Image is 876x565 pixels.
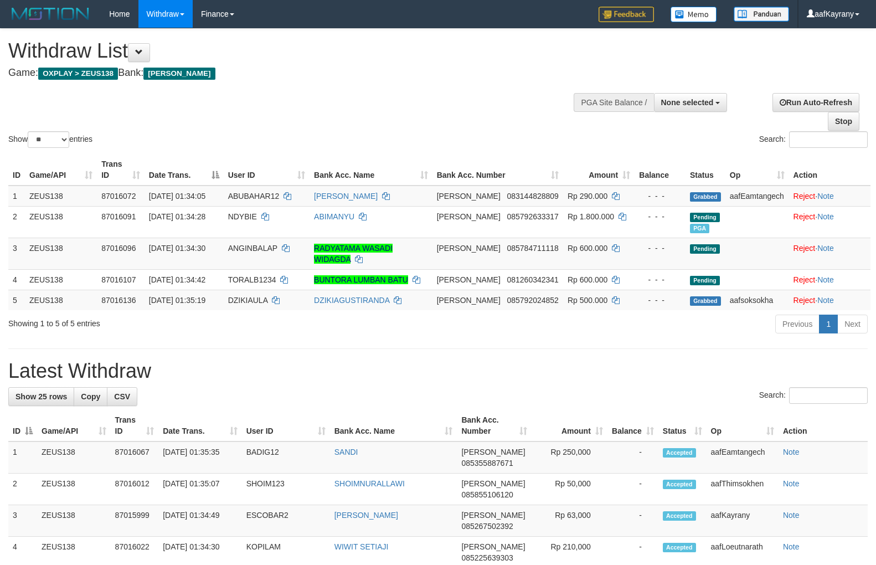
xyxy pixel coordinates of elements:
span: Copy 083144828809 to clipboard [507,192,558,201]
th: Status [686,154,725,186]
span: Rp 600.000 [568,275,607,284]
a: Previous [775,315,820,333]
td: aafEamtangech [725,186,789,207]
th: Date Trans.: activate to sort column ascending [158,410,241,441]
a: [PERSON_NAME] [334,511,398,520]
th: Op: activate to sort column ascending [707,410,779,441]
span: Accepted [663,480,696,489]
span: Accepted [663,543,696,552]
a: Note [817,192,834,201]
th: User ID: activate to sort column ascending [224,154,310,186]
a: BUNTORA LUMBAN BATU [314,275,408,284]
td: 2 [8,206,25,238]
td: ZEUS138 [25,238,97,269]
th: Action [779,410,868,441]
span: [PERSON_NAME] [461,479,525,488]
div: - - - [639,191,681,202]
label: Show entries [8,131,92,148]
th: User ID: activate to sort column ascending [242,410,330,441]
th: Amount: activate to sort column ascending [532,410,607,441]
a: 1 [819,315,838,333]
div: Showing 1 to 5 of 5 entries [8,314,357,329]
th: Status: activate to sort column ascending [658,410,707,441]
span: [PERSON_NAME] [437,296,501,305]
span: Show 25 rows [16,392,67,401]
span: Accepted [663,448,696,458]
a: Note [817,275,834,284]
th: Bank Acc. Name: activate to sort column ascending [310,154,432,186]
span: Copy 085792633317 to clipboard [507,212,558,221]
a: Note [817,244,834,253]
td: 87016012 [111,474,159,505]
span: Copy 085855106120 to clipboard [461,490,513,499]
div: - - - [639,295,681,306]
a: Stop [828,112,859,131]
span: Grabbed [690,296,721,306]
th: Game/API: activate to sort column ascending [37,410,111,441]
label: Search: [759,131,868,148]
td: 2 [8,474,37,505]
td: 3 [8,505,37,537]
span: Copy 081260342341 to clipboard [507,275,558,284]
td: [DATE] 01:34:49 [158,505,241,537]
span: [PERSON_NAME] [437,192,501,201]
th: Game/API: activate to sort column ascending [25,154,97,186]
span: [DATE] 01:34:28 [149,212,205,221]
td: - [607,505,658,537]
th: Op: activate to sort column ascending [725,154,789,186]
th: ID: activate to sort column descending [8,410,37,441]
td: 5 [8,290,25,310]
h4: Game: Bank: [8,68,573,79]
td: 3 [8,238,25,269]
th: Balance [635,154,686,186]
img: Button%20Memo.svg [671,7,717,22]
a: RADYATAMA WASADI WIDAGDA [314,244,393,264]
th: Date Trans.: activate to sort column descending [145,154,224,186]
span: Pending [690,244,720,254]
td: 87016067 [111,441,159,474]
button: None selected [654,93,728,112]
span: 87016136 [101,296,136,305]
img: panduan.png [734,7,789,22]
span: Accepted [663,511,696,521]
span: [PERSON_NAME] [437,212,501,221]
th: Balance: activate to sort column ascending [607,410,658,441]
span: [PERSON_NAME] [143,68,215,80]
th: Trans ID: activate to sort column ascending [97,154,145,186]
div: - - - [639,274,681,285]
th: ID [8,154,25,186]
td: ZEUS138 [25,269,97,290]
td: · [789,186,870,207]
a: Note [817,212,834,221]
a: Reject [793,275,816,284]
td: · [789,238,870,269]
td: 1 [8,186,25,207]
span: ABUBAHAR12 [228,192,280,201]
a: Reject [793,192,816,201]
td: [DATE] 01:35:07 [158,474,241,505]
a: Show 25 rows [8,387,74,406]
span: Copy 085355887671 to clipboard [461,459,513,468]
span: Rp 600.000 [568,244,607,253]
a: Next [837,315,868,333]
a: [PERSON_NAME] [314,192,378,201]
span: OXPLAY > ZEUS138 [38,68,118,80]
td: ZEUS138 [37,474,111,505]
a: Run Auto-Refresh [772,93,859,112]
span: DZIKIAULA [228,296,268,305]
a: Note [783,448,800,456]
span: Rp 500.000 [568,296,607,305]
span: Pending [690,213,720,222]
th: Amount: activate to sort column ascending [563,154,635,186]
a: DZIKIAGUSTIRANDA [314,296,389,305]
td: Rp 63,000 [532,505,607,537]
td: aafKayrany [707,505,779,537]
a: Note [783,542,800,551]
span: [DATE] 01:34:30 [149,244,205,253]
th: Bank Acc. Number: activate to sort column ascending [432,154,563,186]
td: aafEamtangech [707,441,779,474]
img: Feedback.jpg [599,7,654,22]
span: CSV [114,392,130,401]
span: Rp 1.800.000 [568,212,614,221]
select: Showentries [28,131,69,148]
